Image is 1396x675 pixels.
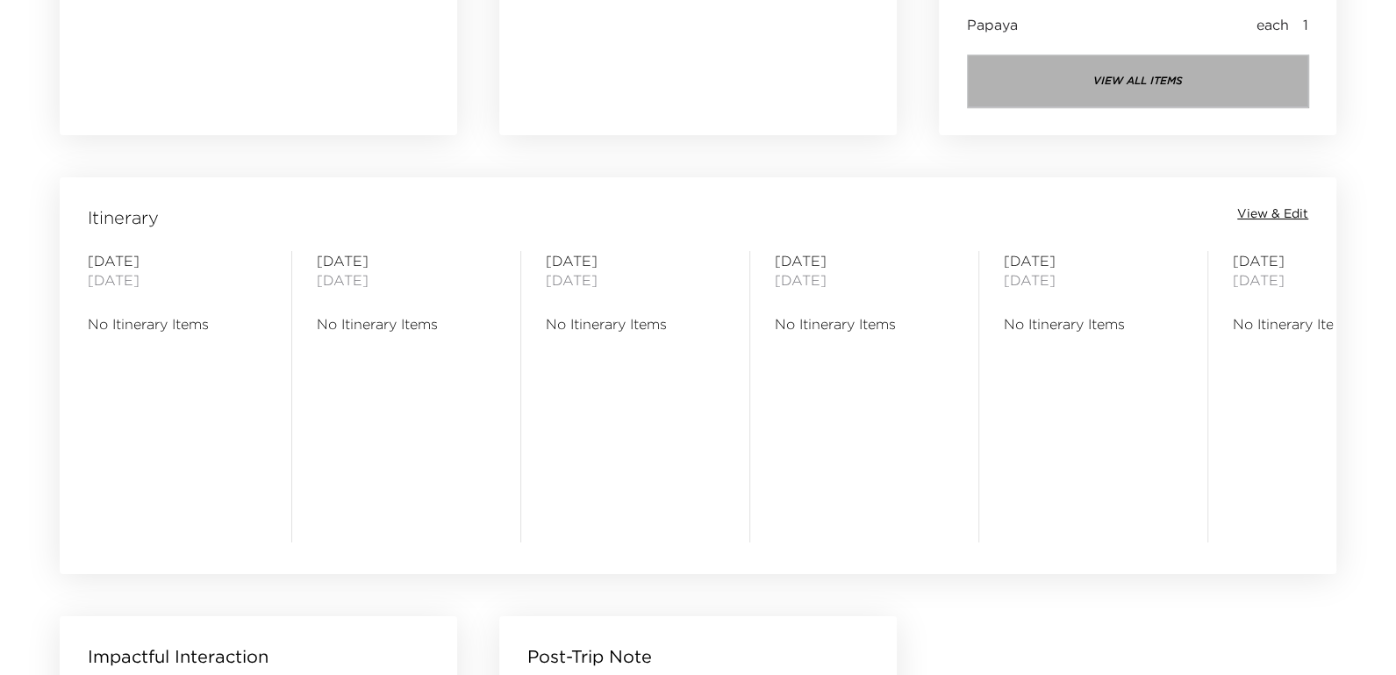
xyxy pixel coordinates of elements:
span: [DATE] [88,251,267,270]
span: Itinerary [88,205,159,230]
span: No Itinerary Items [775,314,954,334]
span: [DATE] [88,270,267,290]
span: No Itinerary Items [317,314,496,334]
span: [DATE] [317,251,496,270]
span: 1 [1303,15,1308,34]
span: [DATE] [546,251,725,270]
button: View & Edit [1237,205,1308,223]
span: each [1256,15,1289,34]
span: No Itinerary Items [88,314,267,334]
span: [DATE] [775,270,954,290]
p: Post-Trip Note [527,644,652,669]
span: [DATE] [1004,251,1183,270]
span: [DATE] [775,251,954,270]
span: [DATE] [317,270,496,290]
span: No Itinerary Items [546,314,725,334]
span: [DATE] [1004,270,1183,290]
span: Papaya [967,15,1018,34]
span: No Itinerary Items [1004,314,1183,334]
button: view all items [967,54,1308,107]
span: [DATE] [546,270,725,290]
p: Impactful Interaction [88,644,268,669]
